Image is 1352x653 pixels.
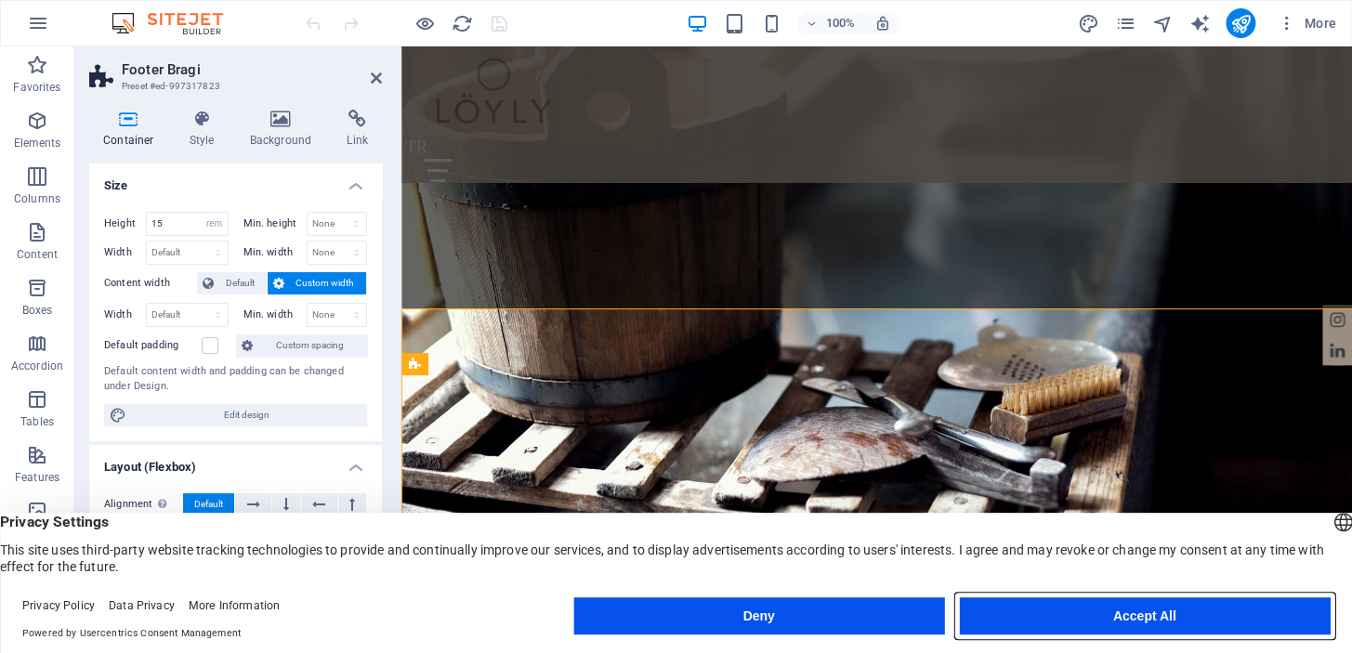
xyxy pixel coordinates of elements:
button: text_generator [1188,12,1211,34]
button: Click here to leave preview mode and continue editing [413,12,436,34]
label: Min. height [243,218,307,229]
p: Tables [20,414,54,429]
button: Default [183,493,234,516]
h3: Preset #ed-997317823 [122,78,345,95]
span: More [1278,14,1336,33]
span: Custom spacing [258,334,361,357]
button: publish [1226,8,1255,38]
button: pages [1114,12,1136,34]
p: Features [15,470,59,485]
i: Pages (Ctrl+Alt+S) [1114,13,1135,34]
span: Custom width [290,272,361,294]
p: Favorites [13,80,60,95]
p: Content [17,247,58,262]
h6: 100% [825,12,855,34]
i: Navigator [1151,13,1173,34]
button: navigator [1151,12,1174,34]
i: Reload page [452,13,473,34]
i: AI Writer [1188,13,1210,34]
h4: Layout (Flexbox) [89,445,382,478]
label: Min. width [243,247,307,257]
label: Content width [104,272,197,294]
button: design [1077,12,1099,34]
h4: Container [89,110,176,149]
h2: Footer Bragi [122,61,382,78]
h4: Style [176,110,236,149]
p: Elements [14,136,61,150]
button: Custom spacing [236,334,367,357]
h4: Link [333,110,382,149]
label: Width [104,247,146,257]
p: Accordion [11,359,63,373]
h4: Size [89,163,382,197]
p: Columns [14,191,60,206]
span: Edit design [132,404,361,426]
span: Default [194,493,223,516]
label: Height [104,218,146,229]
label: Alignment [104,493,183,516]
label: Default padding [104,334,202,357]
button: 100% [797,12,863,34]
span: Default [219,272,261,294]
div: Default content width and padding can be changed under Design. [104,364,367,395]
i: Design (Ctrl+Alt+Y) [1077,13,1098,34]
i: Publish [1229,13,1251,34]
label: Width [104,309,146,320]
p: Boxes [22,303,53,318]
button: Custom width [268,272,367,294]
i: On resize automatically adjust zoom level to fit chosen device. [873,15,890,32]
button: reload [451,12,473,34]
h4: Background [236,110,334,149]
button: Default [197,272,267,294]
label: Min. width [243,309,307,320]
button: Edit design [104,404,367,426]
button: More [1270,8,1344,38]
img: Editor Logo [107,12,246,34]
